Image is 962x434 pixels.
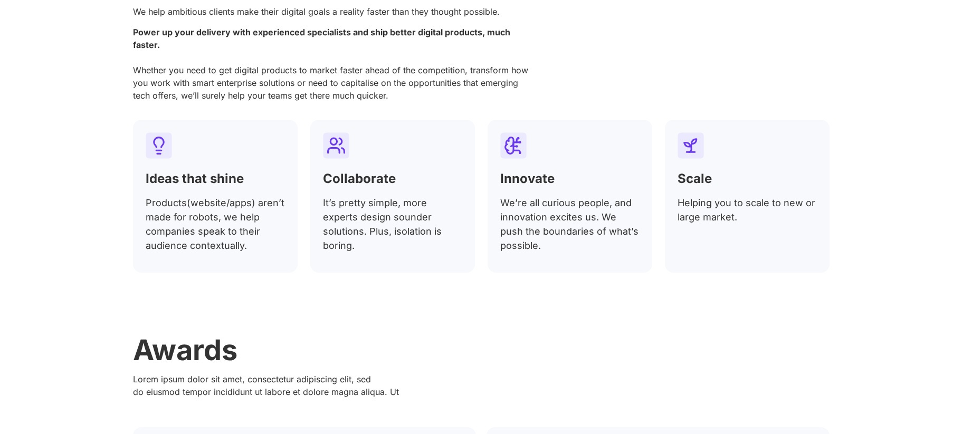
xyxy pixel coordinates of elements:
p: Helping you to scale to new or large market. [678,196,817,224]
p: It’s pretty simple, more experts design sounder solutions. Plus, isolation is boring. [323,196,462,253]
p: Whether you need to get digital products to market faster ahead of the competition, transform how... [133,26,830,102]
h4: Ideas that shine [146,172,285,185]
h4: Collaborate [323,172,462,185]
iframe: Chat Widget [909,383,962,434]
p: Products(website/apps) aren’t made for robots, we help companies speak to their audience contextu... [146,196,285,253]
h4: Innovate [500,172,640,185]
h4: Scale [678,172,817,185]
p: We help ambitious clients make their digital goals a reality faster than they thought possible. [133,5,830,18]
p: We’re all curious people, and innovation excites us. We push the boundaries of what’s possible. [500,196,640,253]
p: Lorem ipsum dolor sit amet, consectetur adipiscing elit, sed do eiusmod tempor incididunt ut labo... [133,373,830,398]
h2: Awards [133,336,830,364]
strong: Power up your delivery with experienced specialists and ship better digital products, much faster. [133,27,510,50]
